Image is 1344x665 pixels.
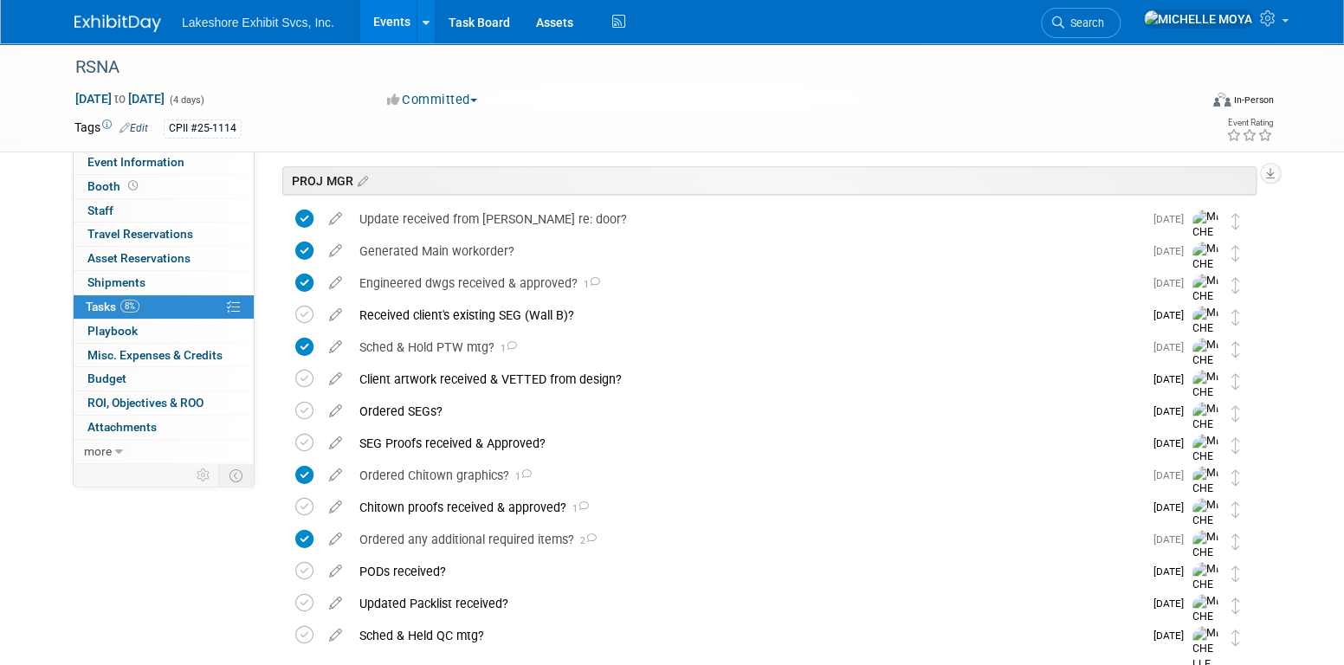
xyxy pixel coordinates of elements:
[320,500,351,515] a: edit
[1192,274,1218,350] img: MICHELLE MOYA
[1231,373,1240,390] i: Move task
[1231,629,1240,646] i: Move task
[1192,434,1218,510] img: MICHELLE MOYA
[87,179,141,193] span: Booth
[1153,629,1192,642] span: [DATE]
[87,371,126,385] span: Budget
[578,279,600,290] span: 1
[1231,469,1240,486] i: Move task
[74,15,161,32] img: ExhibitDay
[87,251,191,265] span: Asset Reservations
[351,493,1143,522] div: Chitown proofs received & approved?
[84,444,112,458] span: more
[351,397,1143,426] div: Ordered SEGs?
[74,320,254,343] a: Playbook
[120,300,139,313] span: 8%
[1192,562,1218,638] img: MICHELLE MOYA
[74,295,254,319] a: Tasks8%
[1192,466,1218,542] img: MICHELLE MOYA
[353,171,368,189] a: Edit sections
[74,367,254,391] a: Budget
[219,464,255,487] td: Toggle Event Tabs
[1095,90,1274,116] div: Event Format
[1153,469,1192,481] span: [DATE]
[1153,213,1192,225] span: [DATE]
[1192,370,1218,446] img: MICHELLE MOYA
[1153,309,1192,321] span: [DATE]
[74,91,165,107] span: [DATE] [DATE]
[74,271,254,294] a: Shipments
[574,535,597,546] span: 2
[1153,373,1192,385] span: [DATE]
[1192,306,1218,382] img: MICHELLE MOYA
[1153,533,1192,546] span: [DATE]
[320,243,351,259] a: edit
[351,300,1143,330] div: Received client's existing SEG (Wall B)?
[1192,530,1218,606] img: MICHELLE MOYA
[86,300,139,313] span: Tasks
[168,94,204,106] span: (4 days)
[320,371,351,387] a: edit
[1231,597,1240,614] i: Move task
[320,532,351,547] a: edit
[1153,565,1192,578] span: [DATE]
[320,564,351,579] a: edit
[87,227,193,241] span: Travel Reservations
[74,199,254,223] a: Staff
[320,339,351,355] a: edit
[164,119,242,138] div: CPII #25-1114
[1064,16,1104,29] span: Search
[120,122,148,134] a: Edit
[1153,277,1192,289] span: [DATE]
[351,525,1143,554] div: Ordered any additional required items?
[320,211,351,227] a: edit
[1192,210,1218,286] img: MICHELLE MOYA
[351,429,1143,458] div: SEG Proofs received & Approved?
[509,471,532,482] span: 1
[87,155,184,169] span: Event Information
[1231,533,1240,550] i: Move task
[351,621,1143,650] div: Sched & Held QC mtg?
[1231,501,1240,518] i: Move task
[74,344,254,367] a: Misc. Expenses & Credits
[87,420,157,434] span: Attachments
[74,223,254,246] a: Travel Reservations
[87,396,204,410] span: ROI, Objectives & ROO
[566,503,589,514] span: 1
[351,204,1143,234] div: Update received from [PERSON_NAME] re: door?
[74,247,254,270] a: Asset Reservations
[1153,501,1192,513] span: [DATE]
[351,332,1143,362] div: Sched & Hold PTW mtg?
[320,628,351,643] a: edit
[320,436,351,451] a: edit
[87,203,113,217] span: Staff
[1041,8,1121,38] a: Search
[74,175,254,198] a: Booth
[1226,119,1273,127] div: Event Rating
[74,440,254,463] a: more
[351,461,1143,490] div: Ordered Chitown graphics?
[1231,245,1240,261] i: Move task
[125,179,141,192] span: Booth not reserved yet
[1231,341,1240,358] i: Move task
[1153,405,1192,417] span: [DATE]
[74,391,254,415] a: ROI, Objectives & ROO
[351,365,1143,394] div: Client artwork received & VETTED from design?
[1192,402,1218,478] img: MICHELLE MOYA
[74,119,148,139] td: Tags
[189,464,219,487] td: Personalize Event Tab Strip
[1153,597,1192,610] span: [DATE]
[87,324,138,338] span: Playbook
[1192,242,1218,318] img: MICHELLE MOYA
[1153,245,1192,257] span: [DATE]
[351,589,1143,618] div: Updated Packlist received?
[1231,277,1240,294] i: Move task
[87,348,223,362] span: Misc. Expenses & Credits
[69,52,1172,83] div: RSNA
[320,596,351,611] a: edit
[320,404,351,419] a: edit
[74,416,254,439] a: Attachments
[1231,565,1240,582] i: Move task
[1192,498,1218,574] img: MICHELLE MOYA
[74,151,254,174] a: Event Information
